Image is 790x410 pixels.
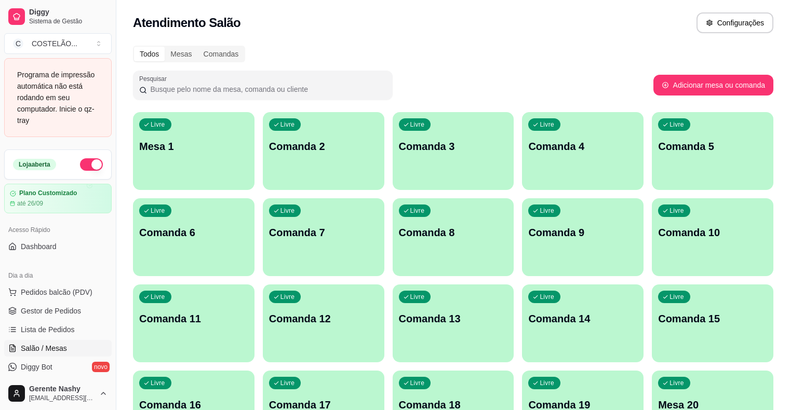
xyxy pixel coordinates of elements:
[29,385,95,394] span: Gerente Nashy
[139,74,170,83] label: Pesquisar
[4,321,112,338] a: Lista de Pedidos
[263,198,384,276] button: LivreComanda 7
[658,139,767,154] p: Comanda 5
[522,198,644,276] button: LivreComanda 9
[670,379,684,387] p: Livre
[263,112,384,190] button: LivreComanda 2
[399,311,508,326] p: Comanda 13
[21,241,57,252] span: Dashboard
[4,284,112,300] button: Pedidos balcão (PDV)
[410,293,425,301] p: Livre
[652,112,773,190] button: LivreComanda 5
[29,17,108,25] span: Sistema de Gestão
[697,12,773,33] button: Configurações
[4,340,112,357] a: Salão / Mesas
[21,287,92,297] span: Pedidos balcão (PDV)
[4,238,112,255] a: Dashboard
[522,284,644,362] button: LivreComanda 14
[4,222,112,238] div: Acesso Rápido
[280,207,295,215] p: Livre
[658,311,767,326] p: Comanda 15
[4,184,112,213] a: Plano Customizadoaté 26/09
[21,324,75,335] span: Lista de Pedidos
[80,158,103,171] button: Alterar Status
[280,379,295,387] p: Livre
[29,8,108,17] span: Diggy
[139,139,248,154] p: Mesa 1
[29,394,95,402] span: [EMAIL_ADDRESS][DOMAIN_NAME]
[4,33,112,54] button: Select a team
[393,112,514,190] button: LivreComanda 3
[410,120,425,129] p: Livre
[263,284,384,362] button: LivreComanda 12
[133,15,240,31] h2: Atendimento Salão
[658,225,767,240] p: Comanda 10
[410,207,425,215] p: Livre
[147,84,386,94] input: Pesquisar
[540,293,554,301] p: Livre
[399,225,508,240] p: Comanda 8
[653,75,773,95] button: Adicionar mesa ou comanda
[21,362,52,372] span: Diggy Bot
[269,225,378,240] p: Comanda 7
[198,47,245,61] div: Comandas
[652,284,773,362] button: LivreComanda 15
[133,198,255,276] button: LivreComanda 6
[4,303,112,319] a: Gestor de Pedidos
[151,207,165,215] p: Livre
[19,189,77,197] article: Plano Customizado
[393,284,514,362] button: LivreComanda 13
[670,120,684,129] p: Livre
[4,381,112,406] button: Gerente Nashy[EMAIL_ADDRESS][DOMAIN_NAME]
[269,311,378,326] p: Comanda 12
[280,293,295,301] p: Livre
[4,4,112,29] a: DiggySistema de Gestão
[540,379,554,387] p: Livre
[540,207,554,215] p: Livre
[17,199,43,208] article: até 26/09
[151,120,165,129] p: Livre
[528,139,637,154] p: Comanda 4
[522,112,644,190] button: LivreComanda 4
[280,120,295,129] p: Livre
[17,69,99,126] div: Programa de impressão automática não está rodando em seu computador. Inicie o qz-tray
[32,38,77,49] div: COSTELÃO ...
[670,293,684,301] p: Livre
[410,379,425,387] p: Livre
[21,343,67,353] span: Salão / Mesas
[139,225,248,240] p: Comanda 6
[21,306,81,316] span: Gestor de Pedidos
[13,159,56,170] div: Loja aberta
[528,311,637,326] p: Comanda 14
[151,293,165,301] p: Livre
[134,47,165,61] div: Todos
[652,198,773,276] button: LivreComanda 10
[269,139,378,154] p: Comanda 2
[13,38,23,49] span: C
[399,139,508,154] p: Comanda 3
[139,311,248,326] p: Comanda 11
[540,120,554,129] p: Livre
[528,225,637,240] p: Comanda 9
[393,198,514,276] button: LivreComanda 8
[165,47,197,61] div: Mesas
[151,379,165,387] p: Livre
[4,267,112,284] div: Dia a dia
[670,207,684,215] p: Livre
[133,284,255,362] button: LivreComanda 11
[133,112,255,190] button: LivreMesa 1
[4,359,112,375] a: Diggy Botnovo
